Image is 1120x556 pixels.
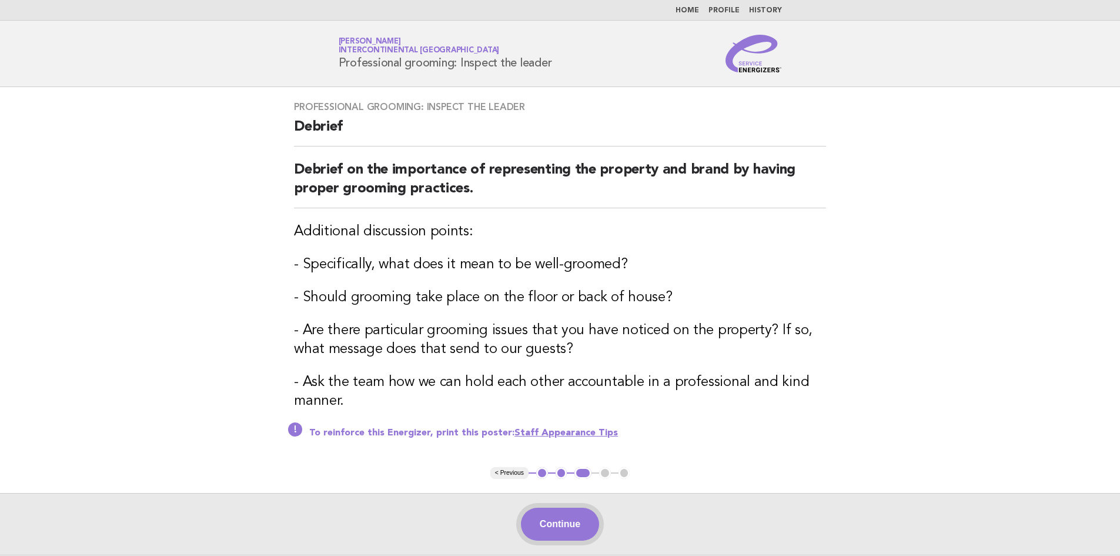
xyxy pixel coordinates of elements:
[339,38,500,54] a: [PERSON_NAME]InterContinental [GEOGRAPHIC_DATA]
[294,373,826,411] h3: - Ask the team how we can hold each other accountable in a professional and kind manner.
[294,255,826,274] h3: - Specifically, what does it mean to be well-groomed?
[339,47,500,55] span: InterContinental [GEOGRAPHIC_DATA]
[294,321,826,359] h3: - Are there particular grooming issues that you have noticed on the property? If so, what message...
[574,467,591,479] button: 3
[536,467,548,479] button: 1
[708,7,740,14] a: Profile
[339,38,552,69] h1: Professional grooming: Inspect the leader
[676,7,699,14] a: Home
[294,161,826,208] h2: Debrief on the importance of representing the property and brand by having proper grooming practi...
[556,467,567,479] button: 2
[514,428,618,438] a: Staff Appearance Tips
[749,7,782,14] a: History
[294,118,826,147] h2: Debrief
[309,427,826,439] p: To reinforce this Energizer, print this poster:
[294,222,826,241] h3: Additional discussion points:
[726,35,782,72] img: Service Energizers
[294,101,826,113] h3: Professional grooming: Inspect the leader
[521,508,599,541] button: Continue
[490,467,529,479] button: < Previous
[294,288,826,307] h3: - Should grooming take place on the floor or back of house?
